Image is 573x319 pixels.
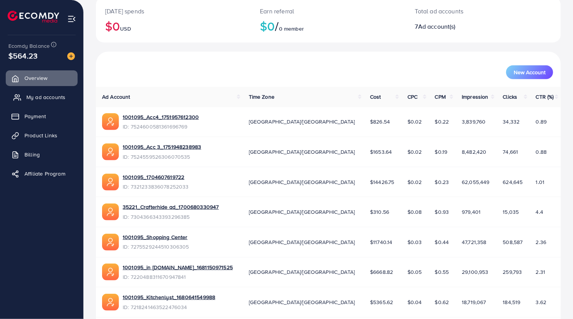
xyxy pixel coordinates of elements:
[102,93,130,101] span: Ad Account
[249,178,355,186] span: [GEOGRAPHIC_DATA]/[GEOGRAPHIC_DATA]
[249,208,355,216] span: [GEOGRAPHIC_DATA]/[GEOGRAPHIC_DATA]
[123,303,215,311] span: ID: 7218241463522476034
[407,118,422,125] span: $0.02
[123,113,199,121] a: 1001095_Acc4_1751957612300
[536,178,545,186] span: 1.01
[407,238,422,246] span: $0.03
[249,268,355,276] span: [GEOGRAPHIC_DATA]/[GEOGRAPHIC_DATA]
[462,298,486,306] span: 18,719,067
[503,118,520,125] span: 34,332
[120,25,131,33] span: USD
[435,178,449,186] span: $0.23
[8,50,37,61] span: $564.23
[275,17,279,35] span: /
[370,208,389,216] span: $310.56
[536,298,547,306] span: 3.62
[462,148,486,156] span: 8,482,420
[462,93,489,101] span: Impression
[407,268,422,276] span: $0.05
[536,238,547,246] span: 2.36
[503,208,519,216] span: 15,035
[407,208,422,216] span: $0.08
[249,238,355,246] span: [GEOGRAPHIC_DATA]/[GEOGRAPHIC_DATA]
[26,93,65,101] span: My ad accounts
[503,238,523,246] span: 508,587
[67,15,76,23] img: menu
[407,178,422,186] span: $0.02
[415,23,513,30] h2: 7
[435,298,449,306] span: $0.62
[370,148,392,156] span: $1653.64
[123,153,201,161] span: ID: 7524559526306070535
[536,148,547,156] span: 0.88
[407,93,417,101] span: CPC
[6,147,78,162] a: Billing
[536,118,547,125] span: 0.89
[24,132,57,139] span: Product Links
[370,298,393,306] span: $5365.62
[249,148,355,156] span: [GEOGRAPHIC_DATA]/[GEOGRAPHIC_DATA]
[105,19,242,33] h2: $0
[6,90,78,105] a: My ad accounts
[24,112,46,120] span: Payment
[260,19,396,33] h2: $0
[435,208,449,216] span: $0.93
[407,148,422,156] span: $0.02
[123,143,201,151] a: 1001095_Acc 3_1751948238983
[503,298,521,306] span: 184,519
[407,298,422,306] span: $0.04
[370,178,394,186] span: $14426.75
[6,70,78,86] a: Overview
[435,268,449,276] span: $0.55
[6,128,78,143] a: Product Links
[24,170,65,177] span: Affiliate Program
[123,173,189,181] a: 1001095_1704607619722
[102,143,119,160] img: ic-ads-acc.e4c84228.svg
[8,42,50,50] span: Ecomdy Balance
[6,166,78,181] a: Affiliate Program
[370,93,381,101] span: Cost
[24,151,40,158] span: Billing
[536,93,554,101] span: CTR (%)
[123,264,233,271] a: 1001095_in [DOMAIN_NAME]_1681150971525
[435,93,446,101] span: CPM
[462,268,489,276] span: 29,100,953
[8,11,59,23] img: logo
[67,52,75,60] img: image
[102,203,119,220] img: ic-ads-acc.e4c84228.svg
[536,268,545,276] span: 2.31
[503,148,518,156] span: 74,661
[260,7,396,16] p: Earn referral
[123,213,219,221] span: ID: 7304366343393296385
[503,93,518,101] span: Clicks
[370,268,393,276] span: $6668.82
[6,109,78,124] a: Payment
[503,178,523,186] span: 624,645
[102,174,119,190] img: ic-ads-acc.e4c84228.svg
[435,238,449,246] span: $0.44
[249,93,274,101] span: Time Zone
[123,243,189,251] span: ID: 7275529244510306305
[462,178,490,186] span: 62,055,449
[102,264,119,280] img: ic-ads-acc.e4c84228.svg
[462,238,487,246] span: 47,721,358
[279,25,304,33] span: 0 member
[435,148,448,156] span: $0.19
[536,208,543,216] span: 4.4
[435,118,449,125] span: $0.22
[418,22,456,31] span: Ad account(s)
[370,118,390,125] span: $826.54
[249,118,355,125] span: [GEOGRAPHIC_DATA]/[GEOGRAPHIC_DATA]
[102,113,119,130] img: ic-ads-acc.e4c84228.svg
[24,74,47,82] span: Overview
[123,203,219,211] a: 35221_Crafterhide ad_1700680330947
[102,234,119,251] img: ic-ads-acc.e4c84228.svg
[105,7,242,16] p: [DATE] spends
[249,298,355,306] span: [GEOGRAPHIC_DATA]/[GEOGRAPHIC_DATA]
[123,273,233,281] span: ID: 7220488311670947841
[514,70,545,75] span: New Account
[462,208,480,216] span: 979,401
[370,238,392,246] span: $11740.14
[415,7,513,16] p: Total ad accounts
